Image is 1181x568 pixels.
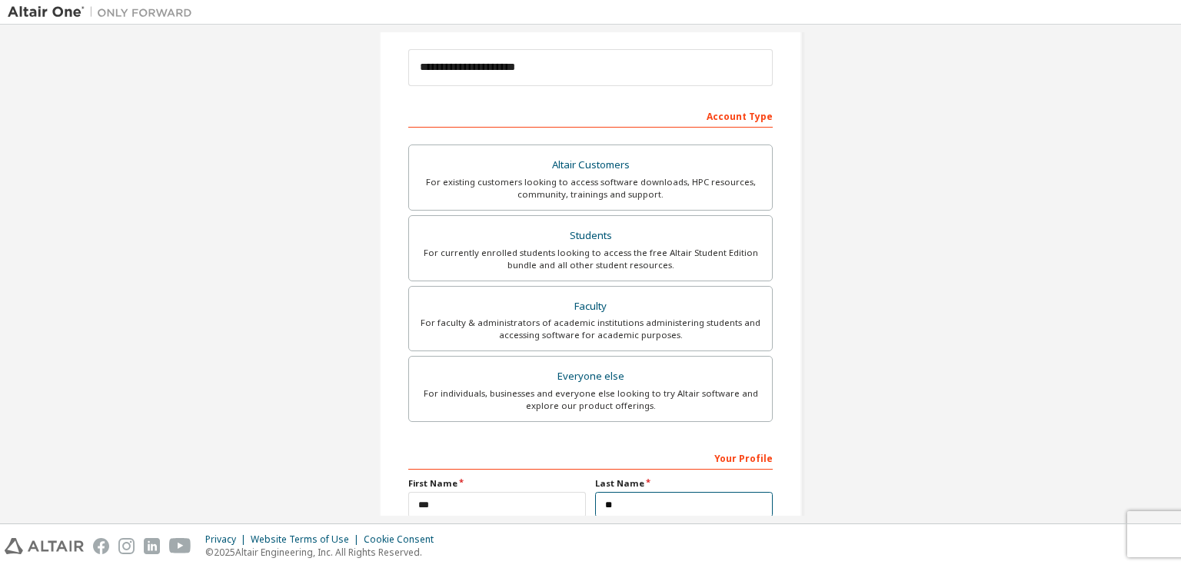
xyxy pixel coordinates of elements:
p: © 2025 Altair Engineering, Inc. All Rights Reserved. [205,546,443,559]
img: facebook.svg [93,538,109,554]
img: Altair One [8,5,200,20]
div: Everyone else [418,366,763,387]
img: altair_logo.svg [5,538,84,554]
div: Altair Customers [418,154,763,176]
div: Privacy [205,533,251,546]
div: Your Profile [408,445,773,470]
div: For currently enrolled students looking to access the free Altair Student Edition bundle and all ... [418,247,763,271]
img: youtube.svg [169,538,191,554]
div: Website Terms of Use [251,533,364,546]
div: Faculty [418,296,763,317]
div: Cookie Consent [364,533,443,546]
img: linkedin.svg [144,538,160,554]
label: First Name [408,477,586,490]
div: For faculty & administrators of academic institutions administering students and accessing softwa... [418,317,763,341]
div: For individuals, businesses and everyone else looking to try Altair software and explore our prod... [418,387,763,412]
label: Last Name [595,477,773,490]
div: For existing customers looking to access software downloads, HPC resources, community, trainings ... [418,176,763,201]
img: instagram.svg [118,538,135,554]
div: Account Type [408,103,773,128]
div: Students [418,225,763,247]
